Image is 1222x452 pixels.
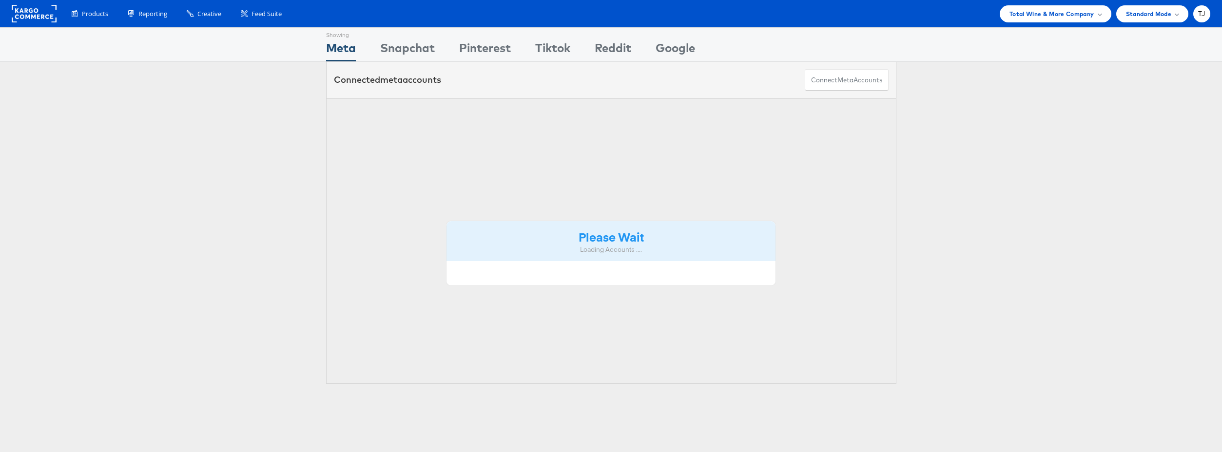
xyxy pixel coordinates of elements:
[326,28,356,39] div: Showing
[326,39,356,61] div: Meta
[535,39,570,61] div: Tiktok
[334,74,441,86] div: Connected accounts
[1198,11,1205,17] span: TJ
[579,228,644,245] strong: Please Wait
[380,39,435,61] div: Snapchat
[656,39,695,61] div: Google
[805,69,889,91] button: ConnectmetaAccounts
[380,74,403,85] span: meta
[138,9,167,19] span: Reporting
[459,39,511,61] div: Pinterest
[837,75,853,85] span: meta
[82,9,108,19] span: Products
[1126,9,1171,19] span: Standard Mode
[454,245,769,254] div: Loading Accounts ....
[595,39,631,61] div: Reddit
[197,9,221,19] span: Creative
[1009,9,1094,19] span: Total Wine & More Company
[252,9,282,19] span: Feed Suite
